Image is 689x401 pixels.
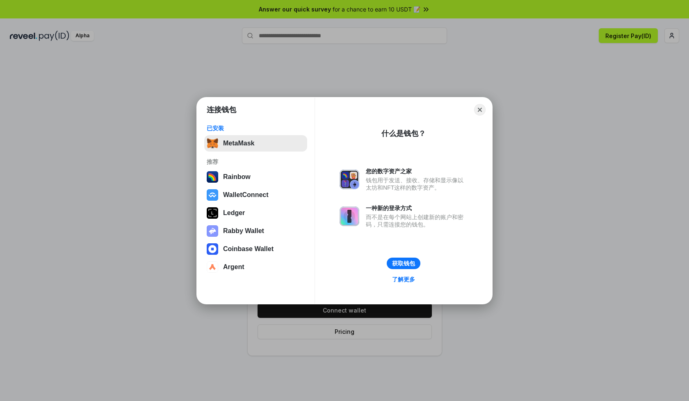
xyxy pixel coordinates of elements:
[381,129,426,138] div: 什么是钱包？
[366,213,468,228] div: 而不是在每个网站上创建新的账户和密码，只需连接您的钱包。
[223,245,274,253] div: Coinbase Wallet
[207,225,218,237] img: svg+xml,%3Csvg%20xmlns%3D%22http%3A%2F%2Fwww.w3.org%2F2000%2Fsvg%22%20fill%3D%22none%22%20viewBox...
[204,205,307,221] button: Ledger
[340,206,359,226] img: svg+xml,%3Csvg%20xmlns%3D%22http%3A%2F%2Fwww.w3.org%2F2000%2Fsvg%22%20fill%3D%22none%22%20viewBox...
[207,189,218,201] img: svg+xml,%3Csvg%20width%3D%2228%22%20height%3D%2228%22%20viewBox%3D%220%200%2028%2028%22%20fill%3D...
[207,125,305,132] div: 已安装
[207,243,218,255] img: svg+xml,%3Csvg%20width%3D%2228%22%20height%3D%2228%22%20viewBox%3D%220%200%2028%2028%22%20fill%3D...
[340,170,359,189] img: svg+xml,%3Csvg%20xmlns%3D%22http%3A%2F%2Fwww.w3.org%2F2000%2Fsvg%22%20fill%3D%22none%22%20viewBox...
[207,138,218,149] img: svg+xml,%3Csvg%20fill%3D%22none%22%20height%3D%2233%22%20viewBox%3D%220%200%2035%2033%22%20width%...
[223,263,244,271] div: Argent
[223,227,264,235] div: Rabby Wallet
[207,261,218,273] img: svg+xml,%3Csvg%20width%3D%2228%22%20height%3D%2228%22%20viewBox%3D%220%200%2028%2028%22%20fill%3D...
[223,173,251,181] div: Rainbow
[223,209,245,217] div: Ledger
[387,274,420,285] a: 了解更多
[392,260,415,267] div: 获取钱包
[204,187,307,203] button: WalletConnect
[207,207,218,219] img: svg+xml,%3Csvg%20xmlns%3D%22http%3A%2F%2Fwww.w3.org%2F2000%2Fsvg%22%20width%3D%2228%22%20height%3...
[204,259,307,275] button: Argent
[366,177,468,191] div: 钱包用于发送、接收、存储和显示像以太坊和NFT这样的数字资产。
[223,191,269,199] div: WalletConnect
[204,223,307,239] button: Rabby Wallet
[207,105,236,115] h1: 连接钱包
[366,168,468,175] div: 您的数字资产之家
[387,258,420,269] button: 获取钱包
[204,135,307,152] button: MetaMask
[366,204,468,212] div: 一种新的登录方式
[223,140,254,147] div: MetaMask
[392,276,415,283] div: 了解更多
[474,104,486,116] button: Close
[207,171,218,183] img: svg+xml,%3Csvg%20width%3D%22120%22%20height%3D%22120%22%20viewBox%3D%220%200%20120%20120%22%20fil...
[207,158,305,165] div: 推荐
[204,241,307,257] button: Coinbase Wallet
[204,169,307,185] button: Rainbow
